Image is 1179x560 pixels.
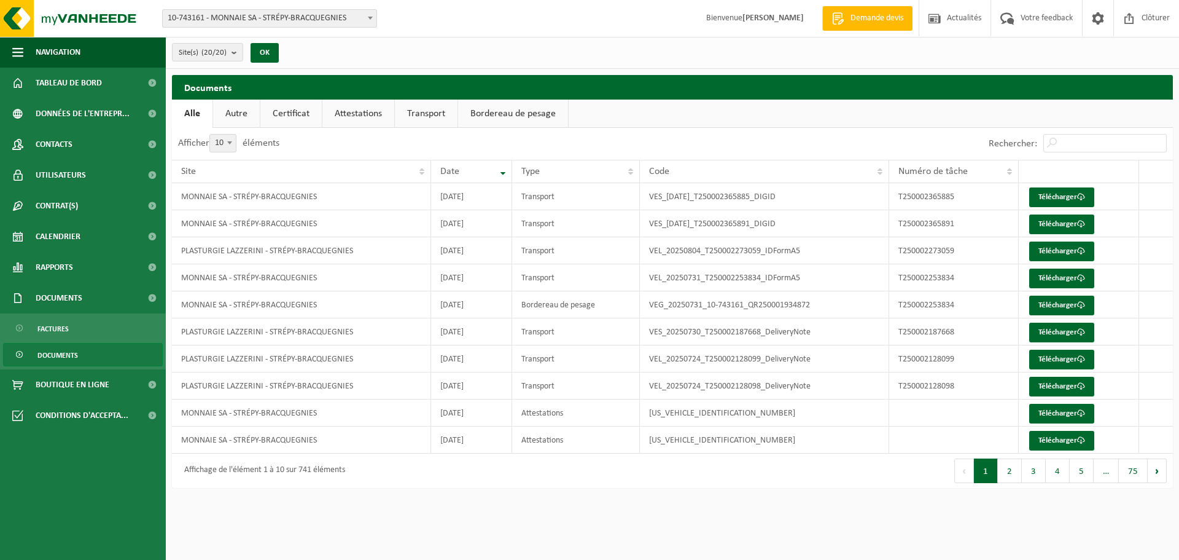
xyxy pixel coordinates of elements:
[163,10,376,27] span: 10-743161 - MONNAIE SA - STRÉPY-BRACQUEGNIES
[181,167,196,176] span: Site
[1029,431,1094,451] a: Télécharger
[431,318,512,345] td: [DATE]
[640,291,889,318] td: VEG_20250731_10-743161_QR250001934872
[3,343,163,366] a: Documents
[172,237,431,264] td: PLASTURGIE LAZZERINI - STRÉPY-BRACQUEGNIES
[889,183,1019,210] td: T250002365885
[521,167,540,176] span: Type
[172,264,431,291] td: MONNAIE SA - STRÉPY-BRACQUEGNIES
[172,43,243,61] button: Site(s)(20/20)
[998,459,1022,483] button: 2
[431,291,512,318] td: [DATE]
[172,345,431,373] td: PLASTURGIE LAZZERINI - STRÉPY-BRACQUEGNIES
[431,373,512,400] td: [DATE]
[36,191,78,221] span: Contrat(s)
[640,210,889,237] td: VES_[DATE]_T250002365891_DIGID
[1029,377,1094,396] a: Télécharger
[172,75,1173,99] h2: Documents
[1148,459,1167,483] button: Next
[1119,459,1148,483] button: 75
[251,43,279,63] button: OK
[36,400,128,431] span: Conditions d'accepta...
[512,318,640,345] td: Transport
[172,100,212,128] a: Alle
[898,167,968,176] span: Numéro de tâche
[1070,459,1094,483] button: 5
[1046,459,1070,483] button: 4
[162,9,377,28] span: 10-743161 - MONNAIE SA - STRÉPY-BRACQUEGNIES
[172,318,431,345] td: PLASTURGIE LAZZERINI - STRÉPY-BRACQUEGNIES
[458,100,568,128] a: Bordereau de pesage
[431,210,512,237] td: [DATE]
[172,210,431,237] td: MONNAIE SA - STRÉPY-BRACQUEGNIES
[36,68,102,98] span: Tableau de bord
[889,318,1019,345] td: T250002187668
[512,237,640,264] td: Transport
[172,291,431,318] td: MONNAIE SA - STRÉPY-BRACQUEGNIES
[213,100,260,128] a: Autre
[649,167,669,176] span: Code
[1029,269,1094,288] a: Télécharger
[974,459,998,483] button: 1
[1094,459,1119,483] span: …
[1029,187,1094,207] a: Télécharger
[640,237,889,264] td: VEL_20250804_T250002273059_IDFormA5
[512,291,640,318] td: Bordereau de pesage
[36,221,80,252] span: Calendrier
[640,373,889,400] td: VEL_20250724_T250002128098_DeliveryNote
[512,400,640,427] td: Attestations
[178,138,279,148] label: Afficher éléments
[431,183,512,210] td: [DATE]
[431,264,512,291] td: [DATE]
[512,345,640,373] td: Transport
[36,98,130,129] span: Données de l'entrepr...
[889,291,1019,318] td: T250002253834
[640,183,889,210] td: VES_[DATE]_T250002365885_DIGID
[512,427,640,454] td: Attestations
[822,6,912,31] a: Demande devis
[172,400,431,427] td: MONNAIE SA - STRÉPY-BRACQUEGNIES
[36,252,73,283] span: Rapports
[260,100,322,128] a: Certificat
[3,317,163,340] a: Factures
[889,210,1019,237] td: T250002365891
[989,139,1037,149] label: Rechercher:
[512,264,640,291] td: Transport
[954,459,974,483] button: Previous
[889,373,1019,400] td: T250002128098
[179,44,227,62] span: Site(s)
[742,14,804,23] strong: [PERSON_NAME]
[36,37,80,68] span: Navigation
[209,134,236,152] span: 10
[640,264,889,291] td: VEL_20250731_T250002253834_IDFormA5
[36,283,82,314] span: Documents
[512,183,640,210] td: Transport
[172,373,431,400] td: PLASTURGIE LAZZERINI - STRÉPY-BRACQUEGNIES
[395,100,457,128] a: Transport
[1029,404,1094,424] a: Télécharger
[640,345,889,373] td: VEL_20250724_T250002128099_DeliveryNote
[847,12,906,25] span: Demande devis
[1029,215,1094,234] a: Télécharger
[889,237,1019,264] td: T250002273059
[889,264,1019,291] td: T250002253834
[889,345,1019,373] td: T250002128099
[640,400,889,427] td: [US_VEHICLE_IDENTIFICATION_NUMBER]
[640,427,889,454] td: [US_VEHICLE_IDENTIFICATION_NUMBER]
[640,318,889,345] td: VES_20250730_T250002187668_DeliveryNote
[431,427,512,454] td: [DATE]
[172,183,431,210] td: MONNAIE SA - STRÉPY-BRACQUEGNIES
[512,373,640,400] td: Transport
[1029,296,1094,315] a: Télécharger
[36,129,72,160] span: Contacts
[431,400,512,427] td: [DATE]
[37,344,78,367] span: Documents
[201,49,227,57] count: (20/20)
[178,460,345,482] div: Affichage de l'élément 1 à 10 sur 741 éléments
[1022,459,1046,483] button: 3
[210,135,236,152] span: 10
[431,345,512,373] td: [DATE]
[431,237,512,264] td: [DATE]
[322,100,394,128] a: Attestations
[1029,242,1094,261] a: Télécharger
